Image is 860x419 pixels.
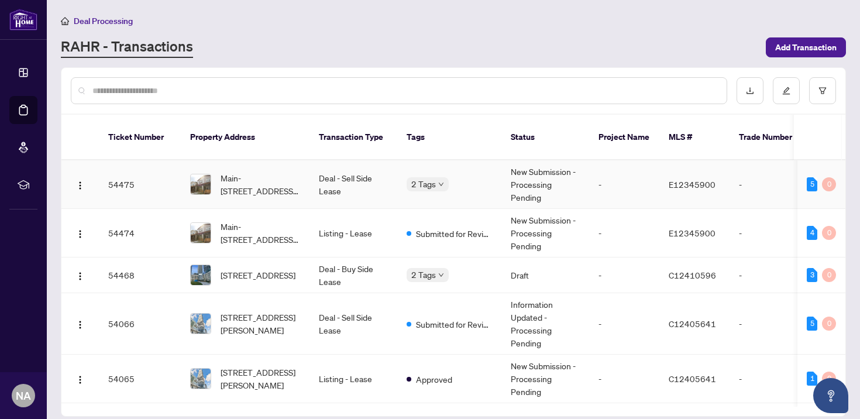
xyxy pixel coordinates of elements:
div: 0 [822,226,836,240]
td: 54468 [99,257,181,293]
th: Status [501,115,589,160]
span: 2 Tags [411,268,436,281]
td: 54066 [99,293,181,355]
td: Deal - Buy Side Lease [309,257,397,293]
th: Transaction Type [309,115,397,160]
td: New Submission - Processing Pending [501,209,589,257]
div: 4 [807,226,817,240]
div: 0 [822,372,836,386]
th: MLS # [659,115,730,160]
img: Logo [75,272,85,281]
button: Logo [71,175,90,194]
img: thumbnail-img [191,174,211,194]
span: [STREET_ADDRESS][PERSON_NAME] [221,311,300,336]
span: download [746,87,754,95]
button: Open asap [813,378,848,413]
span: Main-[STREET_ADDRESS][PERSON_NAME] [221,171,300,197]
td: 54475 [99,160,181,209]
td: New Submission - Processing Pending [501,160,589,209]
span: E12345900 [669,179,715,190]
button: Logo [71,314,90,333]
th: Ticket Number [99,115,181,160]
th: Project Name [589,115,659,160]
span: Add Transaction [775,38,837,57]
div: 1 [807,372,817,386]
td: - [589,257,659,293]
span: home [61,17,69,25]
td: Deal - Sell Side Lease [309,293,397,355]
th: Property Address [181,115,309,160]
td: - [589,209,659,257]
span: Main-[STREET_ADDRESS][PERSON_NAME] [221,220,300,246]
span: Submitted for Review [416,318,492,331]
div: 0 [822,317,836,331]
span: Approved [416,373,452,386]
span: E12345900 [669,228,715,238]
td: Information Updated - Processing Pending [501,293,589,355]
td: - [730,160,811,209]
td: Deal - Sell Side Lease [309,160,397,209]
td: - [589,293,659,355]
img: thumbnail-img [191,314,211,334]
td: Listing - Lease [309,355,397,403]
div: 5 [807,317,817,331]
span: [STREET_ADDRESS] [221,269,295,281]
td: Draft [501,257,589,293]
img: logo [9,9,37,30]
span: 2 Tags [411,177,436,191]
img: Logo [75,320,85,329]
img: thumbnail-img [191,265,211,285]
td: - [589,160,659,209]
td: New Submission - Processing Pending [501,355,589,403]
a: RAHR - Transactions [61,37,193,58]
span: NA [16,387,31,404]
span: down [438,181,444,187]
td: - [730,209,811,257]
td: 54065 [99,355,181,403]
button: Logo [71,224,90,242]
span: down [438,272,444,278]
button: Add Transaction [766,37,846,57]
td: - [589,355,659,403]
img: Logo [75,181,85,190]
td: Listing - Lease [309,209,397,257]
span: [STREET_ADDRESS][PERSON_NAME] [221,366,300,391]
button: edit [773,77,800,104]
td: - [730,355,811,403]
span: C12405641 [669,318,716,329]
div: 5 [807,177,817,191]
th: Tags [397,115,501,160]
button: Logo [71,369,90,388]
span: C12405641 [669,373,716,384]
button: filter [809,77,836,104]
td: - [730,257,811,293]
th: Trade Number [730,115,811,160]
img: thumbnail-img [191,223,211,243]
img: Logo [75,229,85,239]
div: 0 [822,268,836,282]
img: Logo [75,375,85,384]
span: edit [782,87,790,95]
button: Logo [71,266,90,284]
span: filter [818,87,827,95]
span: Submitted for Review [416,227,492,240]
img: thumbnail-img [191,369,211,389]
div: 3 [807,268,817,282]
span: C12410596 [669,270,716,280]
td: - [730,293,811,355]
button: download [737,77,763,104]
span: Deal Processing [74,16,133,26]
td: 54474 [99,209,181,257]
div: 0 [822,177,836,191]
